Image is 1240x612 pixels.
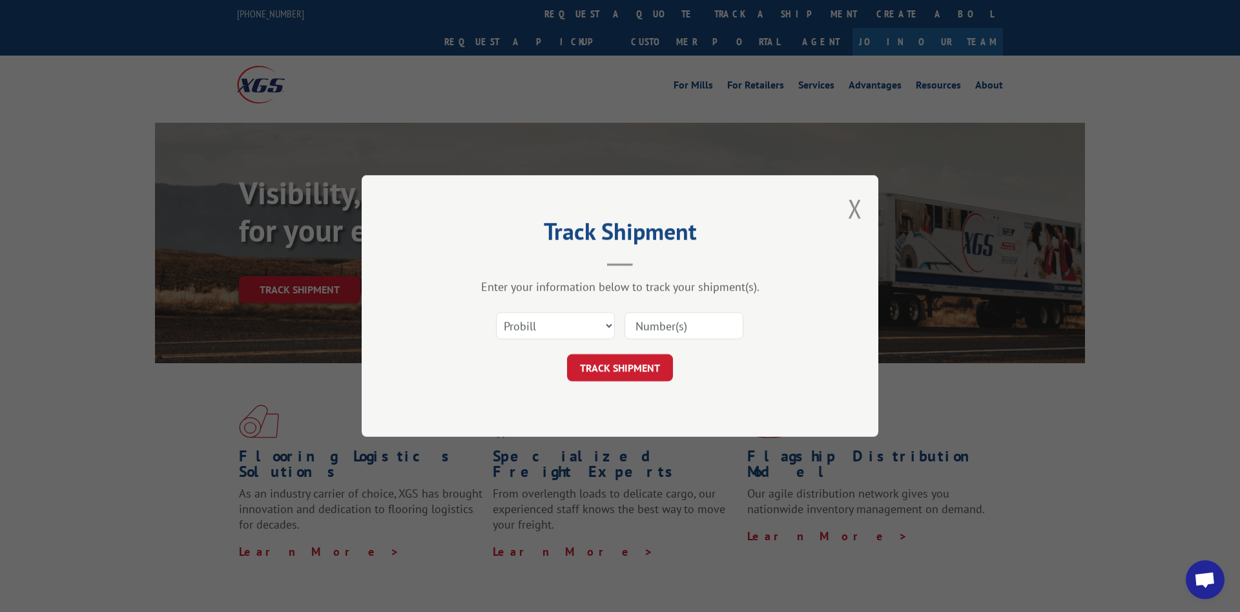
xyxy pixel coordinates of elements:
input: Number(s) [625,312,743,339]
div: Enter your information below to track your shipment(s). [426,279,814,294]
button: TRACK SHIPMENT [567,354,673,381]
h2: Track Shipment [426,222,814,247]
div: Open chat [1186,560,1224,599]
button: Close modal [848,191,862,226]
